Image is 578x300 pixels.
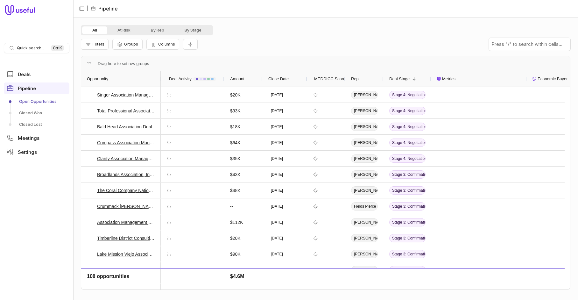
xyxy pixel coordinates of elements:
span: $18K [230,123,241,131]
span: Groups [124,42,138,46]
span: $18K [230,282,241,290]
button: By Rep [141,26,174,34]
span: Stage 4: Negotiation [389,139,426,147]
a: Closed Lost [4,119,69,130]
span: $48K [230,187,241,194]
a: Pipeline [4,82,69,94]
span: MEDDICC Score [314,75,345,83]
div: Metrics [437,71,521,87]
div: Pipeline submenu [4,96,69,130]
span: Drag here to set row groups [98,60,149,68]
button: Filter Pipeline [81,39,109,50]
span: $20K [230,234,241,242]
span: [PERSON_NAME] [351,250,378,258]
a: Total Professional Association Management - New Deal [97,107,155,115]
span: Stage 3: Confirmation [389,282,426,290]
span: Stage 4: Negotiation [389,123,426,131]
span: $90K [230,250,241,258]
input: Press "/" to search within cells... [489,38,570,51]
span: Stage 3: Confirmation [389,218,426,226]
span: [PERSON_NAME] [351,218,378,226]
button: Group Pipeline [112,39,142,50]
span: $93K [230,107,241,115]
a: Timberline District Consulting - New Deal [97,234,155,242]
time: [DATE] [271,268,283,273]
time: [DATE] [271,172,283,177]
a: Broadlands Association, Inc. Deal [97,171,155,178]
span: $20K [230,91,241,99]
span: Filters [93,42,104,46]
span: Deals [18,72,31,77]
time: [DATE] [271,283,283,289]
span: Stage 3: Confirmation [389,186,426,195]
span: [PERSON_NAME] [351,234,378,242]
span: [PERSON_NAME] [351,139,378,147]
a: Deals [4,68,69,80]
span: Stage 3: Confirmation [389,266,426,274]
time: [DATE] [271,236,283,241]
span: Unnamed User [351,282,378,290]
span: Stage 4: Negotiation [389,107,426,115]
a: Bald Head Association Deal [97,123,152,131]
button: All [82,26,107,34]
a: Open Opportunities [4,96,69,107]
span: Close Date [268,75,289,83]
span: Economic Buyer [538,75,568,83]
span: Columns [158,42,175,46]
time: [DATE] [271,140,283,145]
span: Rep [351,75,359,83]
button: Collapse all rows [183,39,198,50]
span: Deal Activity [169,75,192,83]
a: Lake Mission Viejo Association Deal [97,250,155,258]
time: [DATE] [271,108,283,113]
time: [DATE] [271,156,283,161]
div: Row Groups [98,60,149,68]
span: Quick search... [17,46,44,51]
a: Compass Association Management Deal [97,139,155,146]
time: [DATE] [271,252,283,257]
button: At Risk [107,26,141,34]
time: [DATE] [271,220,283,225]
span: [PERSON_NAME] [351,170,378,179]
span: Stage 3: Confirmation [389,234,426,242]
button: By Stage [174,26,212,34]
span: Stage 3: Confirmation [389,250,426,258]
span: [PERSON_NAME] [351,154,378,163]
time: [DATE] [271,124,283,129]
span: [PERSON_NAME] [351,91,378,99]
a: Settings [4,146,69,158]
span: Metrics [442,75,455,83]
span: [PERSON_NAME] [351,266,378,274]
span: Pipeline [18,86,36,91]
a: The Keystone Group Deal [97,282,149,290]
time: [DATE] [271,92,283,97]
time: [DATE] [271,188,283,193]
span: Stage 3: Confirmation [389,202,426,211]
span: [PERSON_NAME] [351,123,378,131]
a: Crummack [PERSON_NAME] Deal [97,203,155,210]
span: [PERSON_NAME] [351,186,378,195]
a: The Coral Company Nationals [97,187,155,194]
span: -- [230,203,233,210]
span: $64K [230,139,241,146]
span: Amount [230,75,244,83]
span: $19K [230,266,241,274]
span: Opportunity [87,75,108,83]
span: Deal Stage [389,75,410,83]
span: Stage 4: Negotiation [389,91,426,99]
span: $112K [230,218,243,226]
button: Columns [146,39,179,50]
span: Stage 3: Confirmation [389,170,426,179]
span: [PERSON_NAME] [351,107,378,115]
a: Meetings [4,132,69,144]
span: | [87,5,88,12]
a: Singer Association Management - New Deal [97,91,155,99]
a: The Verdei Group Deal [97,266,143,274]
a: Clarity Association Management Services, Inc. Deal [97,155,155,162]
a: Association Management Group, Inc. Deal [97,218,155,226]
kbd: Ctrl K [51,45,64,51]
span: $35K [230,155,241,162]
span: Fields Pierce [351,202,378,211]
time: [DATE] [271,204,283,209]
button: Collapse sidebar [77,4,87,13]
